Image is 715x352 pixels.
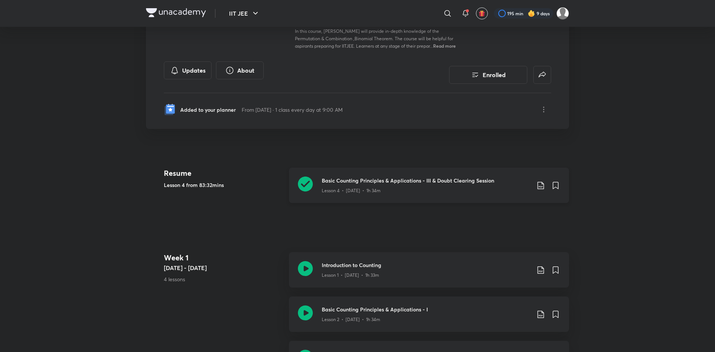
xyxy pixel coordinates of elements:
h3: Basic Counting Principles & Applications - I [322,305,530,313]
button: Updates [164,61,212,79]
button: avatar [476,7,488,19]
button: Enrolled [449,66,527,84]
p: Lesson 4 • [DATE] • 1h 34m [322,187,381,194]
img: avatar [479,10,485,17]
h4: Week 1 [164,252,283,263]
a: Basic Counting Principles & Applications - ILesson 2 • [DATE] • 1h 34m [289,296,569,341]
p: 4 lessons [164,275,283,283]
h3: Basic Counting Principles & Applications - III & Doubt Clearing Session [322,177,530,184]
span: In this course, [PERSON_NAME] will provide in-depth knowledge of the Permutation & Combination ,B... [295,28,453,49]
button: IIT JEE [225,6,264,21]
h5: [DATE] - [DATE] [164,263,283,272]
span: Read more [433,43,456,49]
h3: Introduction to Counting [322,261,530,269]
a: Company Logo [146,8,206,19]
h4: Resume [164,168,283,179]
img: Aayush Kumar Jha [556,7,569,20]
button: About [216,61,264,79]
p: Lesson 1 • [DATE] • 1h 33m [322,272,379,279]
h5: Lesson 4 from 83:32mins [164,181,283,189]
a: Basic Counting Principles & Applications - III & Doubt Clearing SessionLesson 4 • [DATE] • 1h 34m [289,168,569,212]
p: From [DATE] · 1 class every day at 9:00 AM [242,106,343,114]
img: streak [528,10,535,17]
a: Introduction to CountingLesson 1 • [DATE] • 1h 33m [289,252,569,296]
img: Company Logo [146,8,206,17]
p: Added to your planner [180,106,236,114]
button: false [533,66,551,84]
p: Lesson 2 • [DATE] • 1h 34m [322,316,380,323]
